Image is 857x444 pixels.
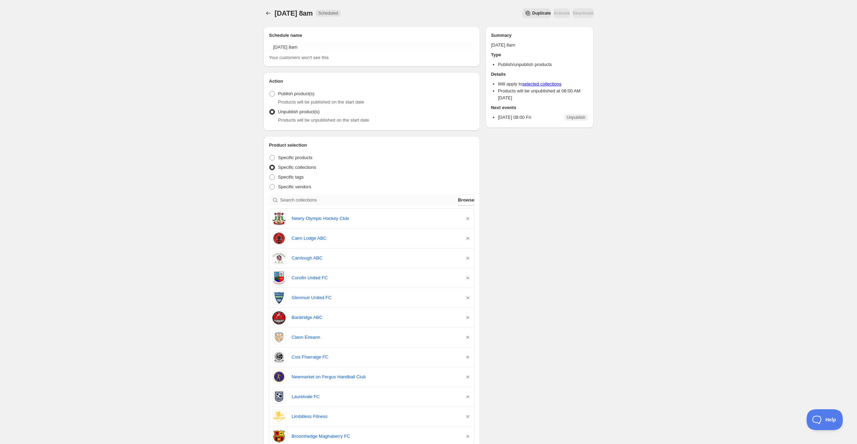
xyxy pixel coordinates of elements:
span: Products will be published on the start date [278,99,364,105]
li: Will apply to [498,81,588,88]
a: Cairn Lodge ABC [292,235,459,242]
h2: Product selection [269,142,474,149]
span: Unpublish product(s) [278,109,320,114]
span: Specific tags [278,174,304,180]
a: selected collections [522,81,562,87]
span: Unpublish [567,115,585,120]
span: Specific vendors [278,184,311,189]
span: Your customers won't see this [269,55,329,60]
a: Broomhedge Maghaberry FC [292,433,459,440]
span: Scheduled [318,10,338,16]
p: [DATE] 08:00 Fri [498,114,531,121]
h2: Summary [491,32,588,39]
h2: Schedule name [269,32,474,39]
span: [DATE] 8am [275,9,313,17]
a: Cois Fharraige FC [292,354,459,361]
button: Schedules [263,8,273,18]
span: Browse [458,197,474,204]
a: Clann Eireann [292,334,459,341]
button: Browse [458,195,474,206]
p: [DATE] 8am [491,42,588,49]
li: Publish/unpublish products [498,61,588,68]
a: Corofin United FC [292,274,459,281]
input: Search collections [280,195,457,206]
iframe: Toggle Customer Support [807,409,843,430]
h2: Next events [491,104,588,111]
a: Glenmuir United FC [292,294,459,301]
span: Duplicate [532,10,551,16]
h2: Action [269,78,474,85]
span: Products will be unpublished on the start date [278,117,369,123]
a: Limbitless Fitness [292,413,459,420]
button: Secondary action label [522,8,551,18]
a: Camlough ABC [292,255,459,262]
a: Laurelvale FC [292,393,459,400]
li: Products will be unpublished at 08:00 AM [DATE] [498,88,588,101]
h2: Details [491,71,588,78]
span: Specific products [278,155,312,160]
span: Specific collections [278,165,316,170]
a: Newry Olympic Hockey Club [292,215,459,222]
span: Publish product(s) [278,91,315,96]
a: Banbridge ABC [292,314,459,321]
h2: Type [491,51,588,58]
a: Newmarket on Fergus Handball Club [292,373,459,380]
